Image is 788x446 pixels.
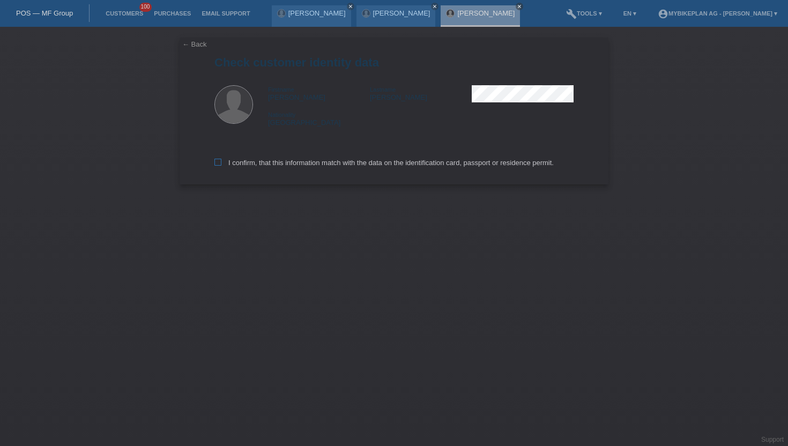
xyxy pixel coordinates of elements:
[373,9,430,17] a: [PERSON_NAME]
[431,3,438,10] a: close
[148,10,196,17] a: Purchases
[457,9,515,17] a: [PERSON_NAME]
[268,85,370,101] div: [PERSON_NAME]
[618,10,642,17] a: EN ▾
[517,4,522,9] i: close
[370,86,396,93] span: Lastname
[268,111,295,118] span: Nationality
[196,10,255,17] a: Email Support
[347,3,354,10] a: close
[182,40,207,48] a: ← Back
[652,10,783,17] a: account_circleMybikeplan AG - [PERSON_NAME] ▾
[288,9,346,17] a: [PERSON_NAME]
[658,9,668,19] i: account_circle
[566,9,577,19] i: build
[370,85,472,101] div: [PERSON_NAME]
[16,9,73,17] a: POS — MF Group
[348,4,353,9] i: close
[432,4,437,9] i: close
[139,3,152,12] span: 100
[516,3,523,10] a: close
[214,159,554,167] label: I confirm, that this information match with the data on the identification card, passport or resi...
[214,56,574,69] h1: Check customer identity data
[268,86,294,93] span: Firstname
[100,10,148,17] a: Customers
[561,10,607,17] a: buildTools ▾
[268,110,370,127] div: [GEOGRAPHIC_DATA]
[761,436,784,443] a: Support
